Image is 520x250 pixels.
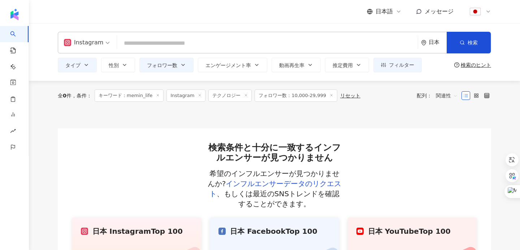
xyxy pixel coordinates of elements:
div: 日本 Instagram Top 100 [81,226,192,236]
span: 推定費用 [333,62,353,68]
span: 日本語 [376,8,393,16]
span: Instagram [166,89,205,102]
span: テクノロジー [208,89,252,102]
span: フォロワー数 [147,62,177,68]
span: 関連性 [436,90,458,101]
span: environment [421,40,426,45]
span: 条件 ： [71,93,92,98]
button: エンゲージメント率 [198,58,267,72]
div: 日本 Facebook Top 100 [218,226,330,236]
div: Instagram [64,37,103,48]
span: 動画再生率 [279,62,304,68]
span: フィルター [389,62,414,68]
span: キーワード：memin_life [95,89,164,102]
button: 推定費用 [325,58,369,72]
span: タイプ [65,62,81,68]
span: 検索 [468,40,478,45]
img: logo icon [9,9,20,20]
div: 全 件 [58,93,71,98]
a: インフルエンサーデータのリクエスト [209,179,342,198]
div: 配列： [417,90,461,101]
p: 希望のインフルエンサーが見つかりませんか? 、もしくは最近のSNSトレンドを確認することができます。 [207,168,342,209]
span: 性別 [109,62,119,68]
div: 検索のヒント [461,62,491,68]
button: タイプ [58,58,97,72]
img: flag-Japan-800x800.png [468,5,482,18]
div: 日本 [429,39,447,45]
button: フィルター [373,58,422,72]
div: リセット [340,93,360,98]
span: エンゲージメント率 [205,62,251,68]
button: フォロワー数 [139,58,194,72]
button: 検索 [447,32,491,53]
span: rise [10,124,16,140]
span: question-circle [454,62,459,67]
span: フォロワー数：10,000-29,999 [255,89,337,102]
a: search [10,26,25,104]
button: 動画再生率 [272,58,321,72]
span: 0 [63,93,66,98]
h2: 検索条件と十分に一致するインフルエンサーが見つかりません [207,143,342,163]
button: 性別 [101,58,135,72]
span: メッセージ [425,8,454,15]
div: 日本 YouTube Top 100 [356,226,468,236]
